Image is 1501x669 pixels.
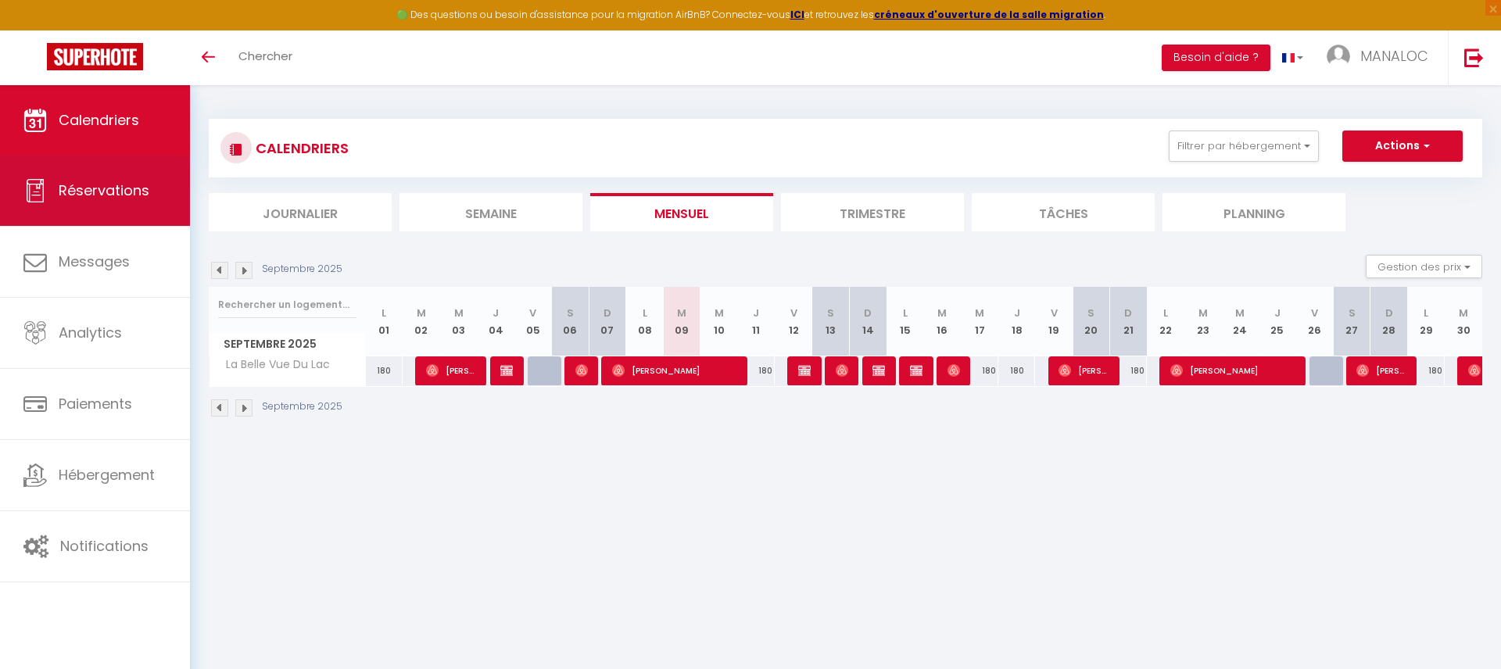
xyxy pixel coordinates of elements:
li: Mensuel [590,193,773,231]
th: 14 [849,287,887,356]
abbr: M [417,306,426,320]
span: [PERSON_NAME] [1059,356,1109,385]
span: [PERSON_NAME] [1356,356,1406,385]
div: 180 [1408,356,1445,385]
abbr: S [1349,306,1356,320]
th: 13 [812,287,850,356]
li: Tâches [972,193,1155,231]
abbr: L [1163,306,1168,320]
li: Trimestre [781,193,964,231]
span: [PERSON_NAME] [948,356,960,385]
span: Calendriers [59,110,139,130]
abbr: M [715,306,724,320]
h3: CALENDRIERS [252,131,349,166]
th: 23 [1184,287,1222,356]
th: 05 [514,287,552,356]
button: Besoin d'aide ? [1162,45,1270,71]
span: [PERSON_NAME] [612,356,737,385]
th: 11 [738,287,776,356]
th: 10 [700,287,738,356]
abbr: L [382,306,386,320]
img: Super Booking [47,43,143,70]
th: 26 [1296,287,1334,356]
p: Septembre 2025 [262,262,342,277]
div: 180 [998,356,1036,385]
span: La Belle Vue Du Lac [212,356,334,374]
span: [PERSON_NAME] [798,356,811,385]
abbr: V [529,306,536,320]
img: ... [1327,45,1350,68]
div: 180 [366,356,403,385]
span: [PERSON_NAME] [575,356,588,385]
a: créneaux d'ouverture de la salle migration [874,8,1104,21]
abbr: L [903,306,908,320]
abbr: M [975,306,984,320]
span: Analytics [59,323,122,342]
abbr: M [1198,306,1208,320]
input: Rechercher un logement... [218,291,356,319]
button: Ouvrir le widget de chat LiveChat [13,6,59,53]
a: ICI [790,8,804,21]
abbr: J [1274,306,1281,320]
th: 15 [887,287,924,356]
abbr: S [567,306,574,320]
th: 02 [403,287,440,356]
abbr: V [1051,306,1058,320]
button: Actions [1342,131,1463,162]
abbr: L [643,306,647,320]
abbr: M [1459,306,1468,320]
img: logout [1464,48,1484,67]
th: 20 [1073,287,1110,356]
li: Semaine [399,193,582,231]
th: 12 [775,287,812,356]
abbr: J [753,306,759,320]
abbr: L [1424,306,1428,320]
span: Messages [59,252,130,271]
th: 17 [961,287,998,356]
span: [PERSON_NAME] [1170,356,1295,385]
a: ... MANALOC [1315,30,1448,85]
span: [PERSON_NAME] [500,356,513,385]
abbr: D [1124,306,1132,320]
th: 24 [1222,287,1259,356]
div: 180 [1110,356,1148,385]
span: [PERSON_NAME] [872,356,885,385]
span: MANALOC [1360,46,1428,66]
th: 08 [626,287,664,356]
abbr: J [493,306,499,320]
li: Planning [1162,193,1345,231]
abbr: V [1311,306,1318,320]
abbr: D [604,306,611,320]
th: 04 [477,287,514,356]
th: 19 [1035,287,1073,356]
th: 18 [998,287,1036,356]
a: Chercher [227,30,304,85]
abbr: M [677,306,686,320]
abbr: V [790,306,797,320]
th: 28 [1370,287,1408,356]
span: Notifications [60,536,149,556]
div: 180 [738,356,776,385]
th: 30 [1445,287,1482,356]
abbr: D [864,306,872,320]
abbr: M [454,306,464,320]
span: Réservations [59,181,149,200]
th: 29 [1408,287,1445,356]
th: 07 [589,287,626,356]
span: Hébergement [59,465,155,485]
th: 22 [1147,287,1184,356]
span: [PERSON_NAME] [426,356,476,385]
th: 16 [924,287,962,356]
p: Septembre 2025 [262,399,342,414]
abbr: J [1014,306,1020,320]
span: [PERSON_NAME] [836,356,848,385]
th: 01 [366,287,403,356]
abbr: S [827,306,834,320]
li: Journalier [209,193,392,231]
abbr: S [1087,306,1094,320]
th: 06 [552,287,589,356]
abbr: D [1385,306,1393,320]
span: [PERSON_NAME] [910,356,922,385]
th: 25 [1259,287,1296,356]
button: Filtrer par hébergement [1169,131,1319,162]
